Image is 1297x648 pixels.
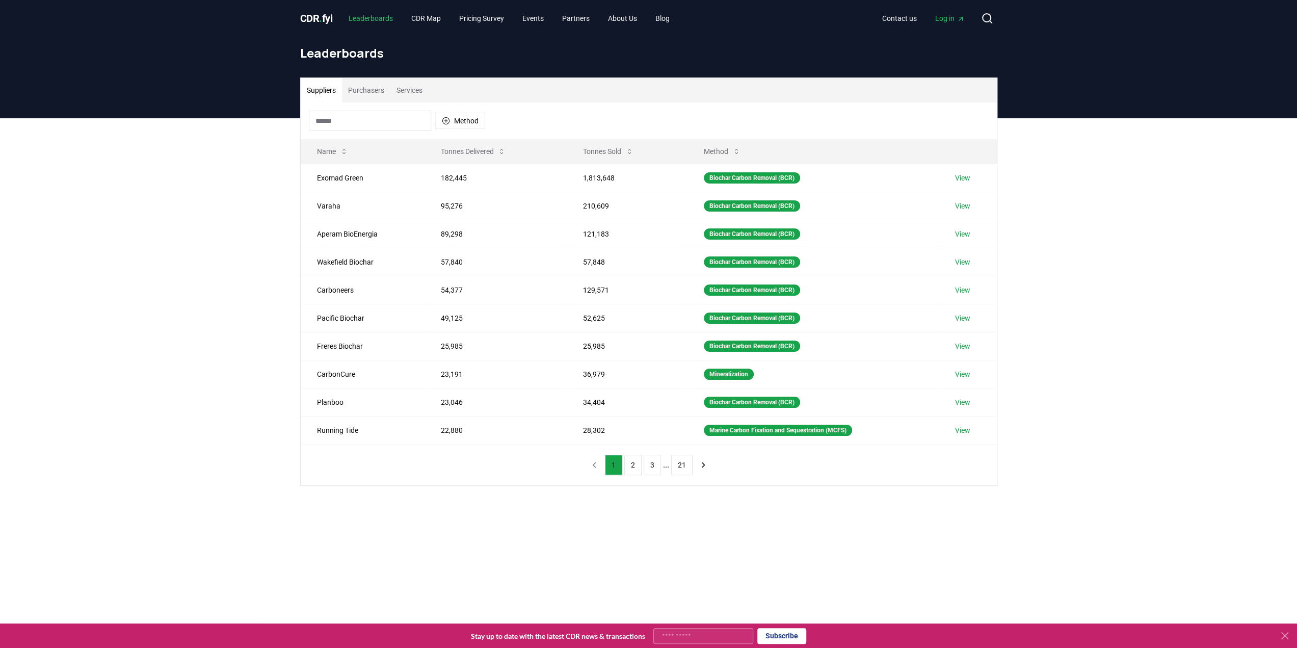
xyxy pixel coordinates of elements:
[403,9,449,28] a: CDR Map
[300,12,333,24] span: CDR fyi
[424,332,566,360] td: 25,985
[575,141,642,162] button: Tonnes Sold
[605,455,622,475] button: 1
[874,9,925,28] a: Contact us
[704,425,852,436] div: Marine Carbon Fixation and Sequestration (MCFS)
[301,388,425,416] td: Planboo
[301,332,425,360] td: Freres Biochar
[955,369,970,379] a: View
[300,45,997,61] h1: Leaderboards
[874,9,973,28] nav: Main
[514,9,552,28] a: Events
[567,360,687,388] td: 36,979
[704,228,800,240] div: Biochar Carbon Removal (BCR)
[390,78,429,102] button: Services
[647,9,678,28] a: Blog
[955,229,970,239] a: View
[624,455,642,475] button: 2
[955,285,970,295] a: View
[340,9,678,28] nav: Main
[704,200,800,212] div: Biochar Carbon Removal (BCR)
[435,113,485,129] button: Method
[301,248,425,276] td: Wakefield Biochar
[424,388,566,416] td: 23,046
[567,276,687,304] td: 129,571
[695,455,712,475] button: next page
[955,201,970,211] a: View
[644,455,661,475] button: 3
[704,172,800,184] div: Biochar Carbon Removal (BCR)
[955,313,970,323] a: View
[424,360,566,388] td: 23,191
[342,78,390,102] button: Purchasers
[567,332,687,360] td: 25,985
[955,173,970,183] a: View
[424,164,566,192] td: 182,445
[451,9,512,28] a: Pricing Survey
[704,397,800,408] div: Biochar Carbon Removal (BCR)
[424,248,566,276] td: 57,840
[567,192,687,220] td: 210,609
[301,360,425,388] td: CarbonCure
[301,192,425,220] td: Varaha
[935,13,965,23] span: Log in
[955,341,970,351] a: View
[927,9,973,28] a: Log in
[301,304,425,332] td: Pacific Biochar
[696,141,749,162] button: Method
[301,416,425,444] td: Running Tide
[424,192,566,220] td: 95,276
[600,9,645,28] a: About Us
[301,164,425,192] td: Exomad Green
[554,9,598,28] a: Partners
[955,257,970,267] a: View
[567,304,687,332] td: 52,625
[955,425,970,435] a: View
[424,416,566,444] td: 22,880
[424,304,566,332] td: 49,125
[567,220,687,248] td: 121,183
[704,284,800,296] div: Biochar Carbon Removal (BCR)
[432,141,514,162] button: Tonnes Delivered
[340,9,401,28] a: Leaderboards
[301,220,425,248] td: Aperam BioEnergia
[671,455,693,475] button: 21
[309,141,356,162] button: Name
[424,276,566,304] td: 54,377
[319,12,322,24] span: .
[567,164,687,192] td: 1,813,648
[704,256,800,268] div: Biochar Carbon Removal (BCR)
[301,276,425,304] td: Carboneers
[704,313,800,324] div: Biochar Carbon Removal (BCR)
[300,11,333,25] a: CDR.fyi
[567,388,687,416] td: 34,404
[704,369,754,380] div: Mineralization
[663,459,669,471] li: ...
[424,220,566,248] td: 89,298
[567,416,687,444] td: 28,302
[301,78,342,102] button: Suppliers
[704,341,800,352] div: Biochar Carbon Removal (BCR)
[955,397,970,407] a: View
[567,248,687,276] td: 57,848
